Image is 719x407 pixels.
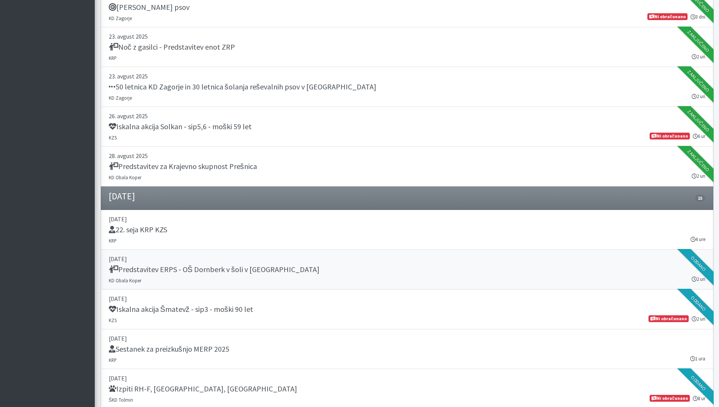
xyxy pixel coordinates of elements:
[109,42,235,52] h5: Noč z gasilci - Predstavitev enot ZRP
[109,191,135,202] h4: [DATE]
[109,111,705,121] p: 26. avgust 2025
[109,384,297,393] h5: Izpiti RH-F, [GEOGRAPHIC_DATA], [GEOGRAPHIC_DATA]
[109,82,376,91] h5: 50 letnica KD Zagorje in 30 letnica šolanja reševalnih psov v [GEOGRAPHIC_DATA]
[101,250,713,290] a: [DATE] Predstavitev ERPS - OŠ Dornberk v šoli v [GEOGRAPHIC_DATA] KD Obala Koper 2 uri Oddano
[109,277,141,283] small: KD Obala Koper
[109,225,167,234] h5: 22. seja KRP KZS
[109,3,190,12] h5: [PERSON_NAME] psov
[691,236,705,243] small: 4 ure
[101,290,713,329] a: [DATE] Iskalna akcija Šmatevž - sip3 - moški 90 let KZS 2 uri Ni obračunano Oddano
[109,174,141,180] small: KD Obala Koper
[695,195,705,202] span: 15
[109,265,320,274] h5: Predstavitev ERPS - OŠ Dornberk v šoli v [GEOGRAPHIC_DATA]
[109,32,705,41] p: 23. avgust 2025
[649,315,688,322] span: Ni obračunano
[109,214,705,224] p: [DATE]
[109,294,705,303] p: [DATE]
[109,238,117,244] small: KRP
[101,210,713,250] a: [DATE] 22. seja KRP KZS KRP 4 ure
[109,374,705,383] p: [DATE]
[109,55,117,61] small: KRP
[109,135,117,141] small: KZS
[101,147,713,186] a: 28. avgust 2025 Predstavitev za Krajevno skupnost Prešnica KD Obala Koper 2 uri Zaključeno
[109,122,252,131] h5: Iskalna akcija Solkan - sip5,6 - moški 59 let
[101,107,713,147] a: 26. avgust 2025 Iskalna akcija Solkan - sip5,6 - moški 59 let KZS 6 ur Ni obračunano Zaključeno
[109,357,117,363] small: KRP
[650,395,689,402] span: Ni obračunano
[101,67,713,107] a: 23. avgust 2025 50 letnica KD Zagorje in 30 letnica šolanja reševalnih psov v [GEOGRAPHIC_DATA] K...
[101,27,713,67] a: 23. avgust 2025 Noč z gasilci - Predstavitev enot ZRP KRP 2 uri Zaključeno
[109,317,117,323] small: KZS
[647,13,687,20] span: Ni obračunano
[109,254,705,263] p: [DATE]
[690,355,705,362] small: 1 ura
[109,305,253,314] h5: Iskalna akcija Šmatevž - sip3 - moški 90 let
[109,95,132,101] small: KD Zagorje
[109,344,229,354] h5: Sestanek za preizkušnjo MERP 2025
[109,15,132,21] small: KD Zagorje
[109,151,705,160] p: 28. avgust 2025
[109,334,705,343] p: [DATE]
[109,397,133,403] small: ŠKD Tolmin
[109,162,257,171] h5: Predstavitev za Krajevno skupnost Prešnica
[101,329,713,369] a: [DATE] Sestanek za preizkušnjo MERP 2025 KRP 1 ura
[109,72,705,81] p: 23. avgust 2025
[650,133,689,139] span: Ni obračunano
